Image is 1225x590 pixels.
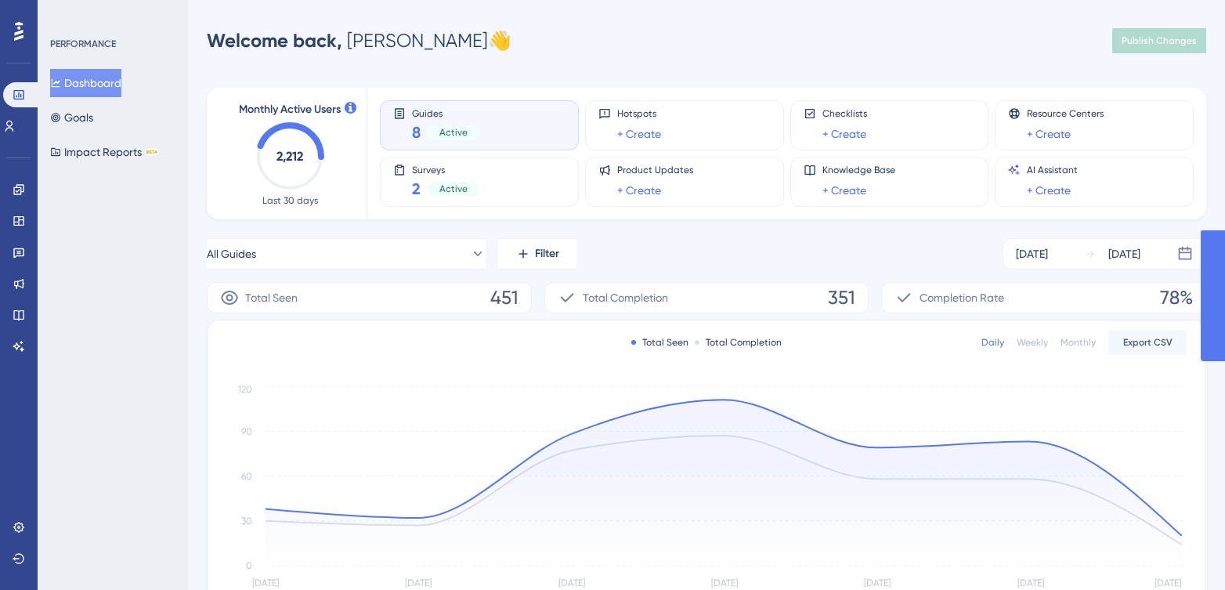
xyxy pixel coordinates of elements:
div: Daily [981,336,1004,349]
span: Publish Changes [1122,34,1197,47]
span: Total Completion [583,288,668,307]
button: Publish Changes [1112,28,1206,53]
span: Surveys [412,164,480,175]
span: Product Updates [617,164,693,176]
span: Resource Centers [1027,107,1104,120]
tspan: 0 [246,560,252,571]
span: Hotspots [617,107,661,120]
tspan: [DATE] [1017,577,1044,588]
button: Dashboard [50,69,121,97]
span: Active [439,126,468,139]
span: Total Seen [245,288,298,307]
a: + Create [617,125,661,143]
tspan: [DATE] [711,577,738,588]
span: Checklists [822,107,867,120]
button: Goals [50,103,93,132]
div: PERFORMANCE [50,38,116,50]
span: 351 [828,285,855,310]
tspan: 30 [241,516,252,527]
div: [PERSON_NAME] 👋 [207,28,511,53]
span: Completion Rate [920,288,1004,307]
button: Export CSV [1108,330,1187,355]
button: Impact ReportsBETA [50,138,159,166]
span: 8 [412,121,421,143]
span: AI Assistant [1027,164,1078,176]
div: Weekly [1017,336,1048,349]
div: [DATE] [1108,244,1140,263]
a: + Create [822,181,866,200]
span: 2 [412,178,421,200]
button: Filter [498,238,576,270]
span: Guides [412,107,480,118]
span: Last 30 days [262,194,318,207]
span: All Guides [207,244,256,263]
iframe: UserGuiding AI Assistant Launcher [1159,528,1206,575]
tspan: [DATE] [1155,577,1181,588]
button: All Guides [207,238,486,270]
span: Knowledge Base [822,164,895,176]
tspan: 120 [238,384,252,395]
span: Filter [535,244,559,263]
tspan: [DATE] [558,577,585,588]
div: Total Completion [695,336,782,349]
span: Export CSV [1123,336,1173,349]
span: Welcome back, [207,29,342,52]
tspan: [DATE] [405,577,432,588]
a: + Create [617,181,661,200]
tspan: 60 [241,471,252,482]
div: [DATE] [1016,244,1048,263]
div: Monthly [1061,336,1096,349]
text: 2,212 [276,149,303,164]
div: BETA [145,148,159,156]
span: 451 [490,285,519,310]
div: Total Seen [631,336,688,349]
a: + Create [1027,125,1071,143]
tspan: 90 [241,426,252,437]
tspan: [DATE] [252,577,279,588]
a: + Create [1027,181,1071,200]
tspan: [DATE] [864,577,891,588]
span: Monthly Active Users [239,100,341,119]
span: 78% [1160,285,1193,310]
a: + Create [822,125,866,143]
span: Active [439,183,468,195]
